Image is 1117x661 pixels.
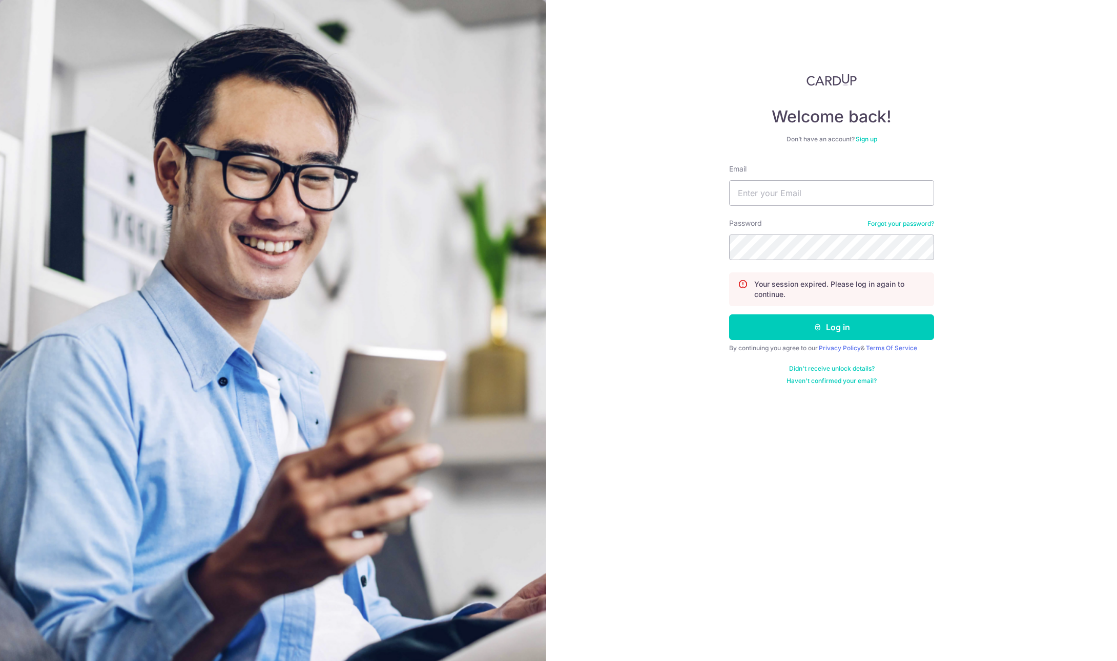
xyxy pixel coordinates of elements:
p: Your session expired. Please log in again to continue. [754,279,925,300]
label: Password [729,218,762,228]
a: Didn't receive unlock details? [789,365,875,373]
label: Email [729,164,747,174]
div: Don’t have an account? [729,135,934,143]
div: By continuing you agree to our & [729,344,934,352]
a: Haven't confirmed your email? [787,377,877,385]
a: Privacy Policy [819,344,861,352]
h4: Welcome back! [729,106,934,127]
a: Forgot your password? [867,220,934,228]
input: Enter your Email [729,180,934,206]
button: Log in [729,314,934,340]
img: CardUp Logo [806,74,857,86]
a: Terms Of Service [866,344,917,352]
a: Sign up [856,135,877,143]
